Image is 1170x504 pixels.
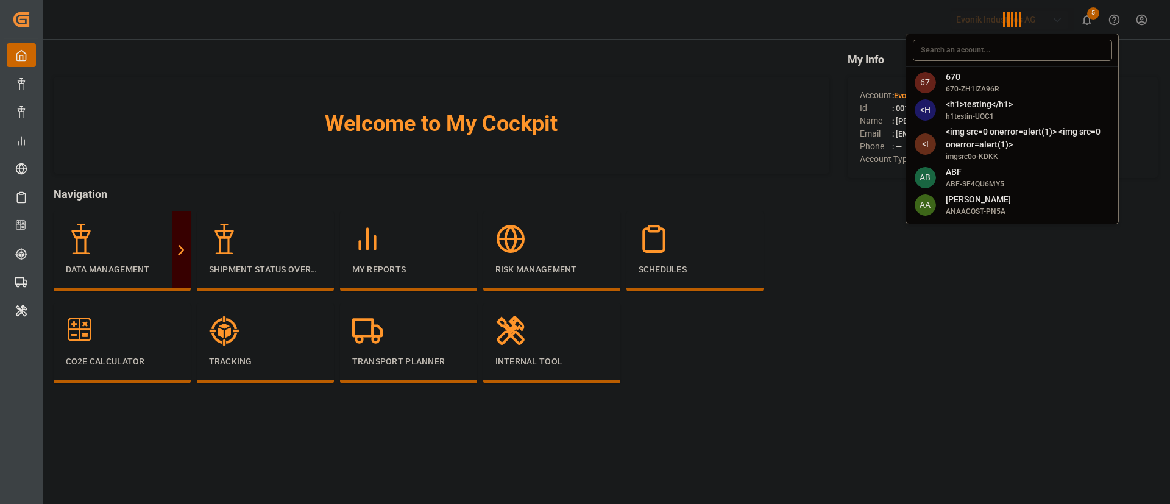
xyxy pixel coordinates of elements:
p: CO2e Calculator [66,355,179,368]
span: : — [892,142,902,151]
span: : [892,91,966,100]
p: Transport Planner [352,355,465,368]
input: Search an account... [913,40,1112,61]
span: Account [860,89,892,102]
button: Help Center [1101,6,1128,34]
span: : [EMAIL_ADDRESS][DOMAIN_NAME] [892,129,1023,138]
span: Account Type [860,153,912,166]
p: Schedules [639,263,751,276]
span: Email [860,127,892,140]
span: Navigation [54,186,829,202]
p: Data Management [66,263,179,276]
p: Internal Tool [495,355,608,368]
p: My Reports [352,263,465,276]
p: Risk Management [495,263,608,276]
span: My Info [848,51,1158,68]
span: Evonik Industries AG [894,91,966,100]
p: Shipment Status Overview [209,263,322,276]
span: Phone [860,140,892,153]
span: Welcome to My Cockpit [78,107,805,140]
span: Id [860,102,892,115]
button: show 5 new notifications [1073,6,1101,34]
span: : [PERSON_NAME] [892,116,956,126]
span: Name [860,115,892,127]
span: 5 [1087,7,1099,20]
p: Tracking [209,355,322,368]
span: : 0011t000013eqN2AAI [892,104,973,113]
